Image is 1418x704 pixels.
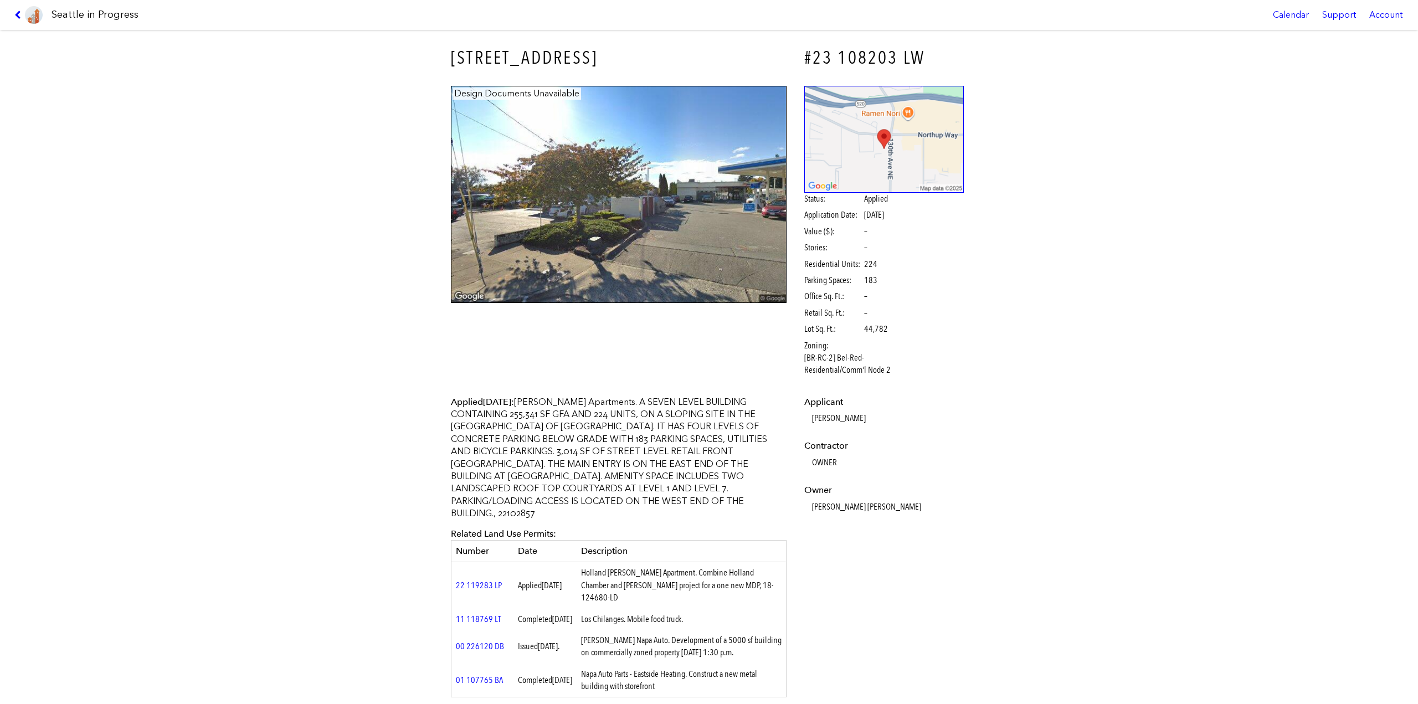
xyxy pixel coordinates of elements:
td: [PERSON_NAME] Napa Auto. Development of a 5000 sf building on commercially zoned property [DATE] ... [577,630,787,664]
span: Office Sq. Ft.: [804,290,862,302]
span: Retail Sq. Ft.: [804,307,862,319]
span: 224 [864,258,877,270]
dd: [PERSON_NAME] [812,412,964,424]
dt: Applicant [804,396,964,408]
a: 01 107765 BA [456,675,503,685]
figcaption: Design Documents Unavailable [453,88,581,100]
a: 11 118769 LT [456,614,501,624]
td: Napa Auto Parts - Eastside Heating. Construct a new metal building with storefront [577,664,787,697]
span: [BR-RC-2] Bel-Red-Residential/Comm'l Node 2 [804,352,920,377]
th: Date [513,540,577,562]
td: Completed [513,664,577,697]
dt: Contractor [804,440,964,452]
span: Related Land Use Permits: [451,528,556,539]
span: – [864,290,867,302]
img: 1829_130TH_AVE_NE_BELLEVUE.jpg [451,86,787,304]
span: 44,782 [864,323,888,335]
span: – [864,225,867,238]
td: Applied [513,562,577,609]
span: Applied : [451,397,514,407]
td: Completed [513,609,577,630]
dd: OWNER [812,456,964,469]
span: Value ($): [804,225,862,238]
h3: [STREET_ADDRESS] [451,45,787,70]
td: Issued . [513,630,577,664]
span: [DATE] [542,580,562,590]
span: Residential Units: [804,258,862,270]
span: [DATE] [552,614,572,624]
th: Number [451,540,513,562]
h1: Seattle in Progress [52,8,138,22]
h4: #23 108203 LW [804,45,964,70]
span: Parking Spaces: [804,274,862,286]
td: Los Chilanges. Mobile food truck. [577,609,787,630]
span: Lot Sq. Ft.: [804,323,862,335]
dd: [PERSON_NAME] [PERSON_NAME] [812,501,964,513]
span: Stories: [804,241,862,254]
span: [DATE] [864,209,884,220]
span: Zoning: [804,340,862,352]
span: [DATE] [552,675,572,685]
span: [DATE] [483,397,511,407]
span: – [864,241,867,254]
th: Description [577,540,787,562]
span: 183 [864,274,877,286]
img: favicon-96x96.png [25,6,43,24]
span: Status: [804,193,862,205]
span: – [864,307,867,319]
a: 22 119283 LP [456,580,502,590]
td: Holland [PERSON_NAME] Apartment. Combine Holland Chamber and [PERSON_NAME] project for a one new ... [577,562,787,609]
a: 00 226120 DB [456,641,504,651]
dt: Owner [804,484,964,496]
img: staticmap [804,86,964,193]
span: [DATE] [538,641,558,651]
span: Applied [864,193,888,205]
p: [PERSON_NAME] Apartments. A SEVEN LEVEL BUILDING CONTAINING 255,341 SF GFA AND 224 UNITS, ON A SL... [451,396,787,520]
span: Application Date: [804,209,862,221]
